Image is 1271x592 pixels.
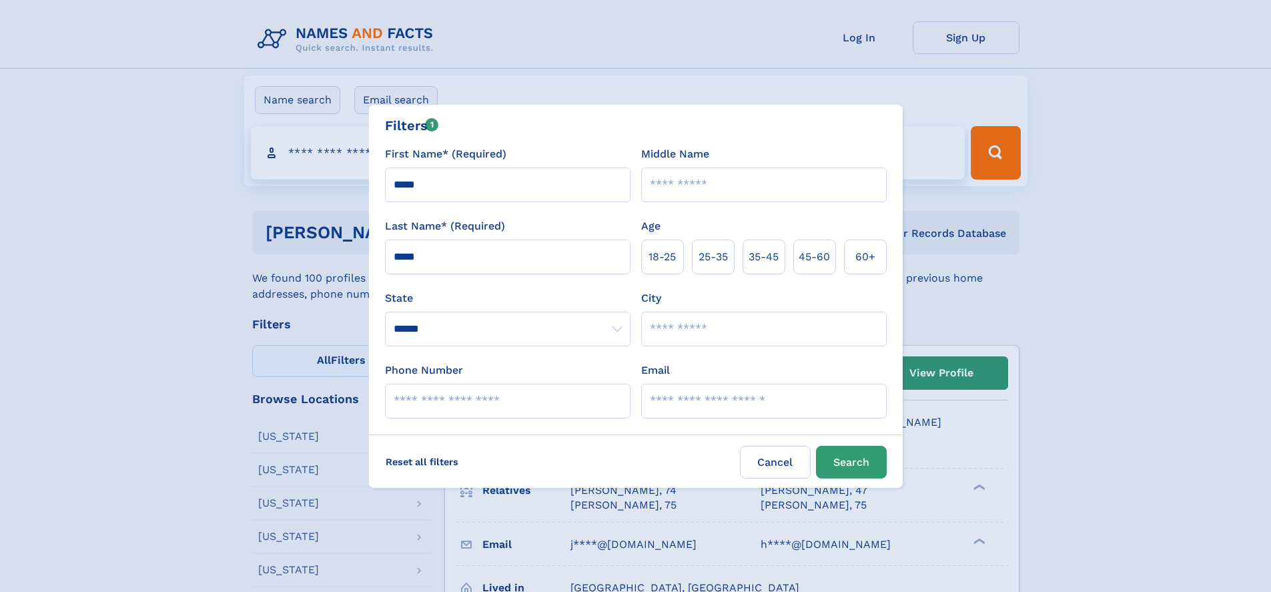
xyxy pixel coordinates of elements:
label: Age [641,218,661,234]
span: 45‑60 [799,249,830,265]
span: 60+ [855,249,875,265]
label: Middle Name [641,146,709,162]
span: 35‑45 [749,249,779,265]
button: Search [816,446,887,479]
span: 18‑25 [649,249,676,265]
span: 25‑35 [699,249,728,265]
label: City [641,290,661,306]
label: State [385,290,630,306]
label: Email [641,362,670,378]
label: Phone Number [385,362,463,378]
label: Cancel [740,446,811,479]
div: Filters [385,115,439,135]
label: First Name* (Required) [385,146,506,162]
label: Last Name* (Required) [385,218,505,234]
label: Reset all filters [377,446,467,478]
